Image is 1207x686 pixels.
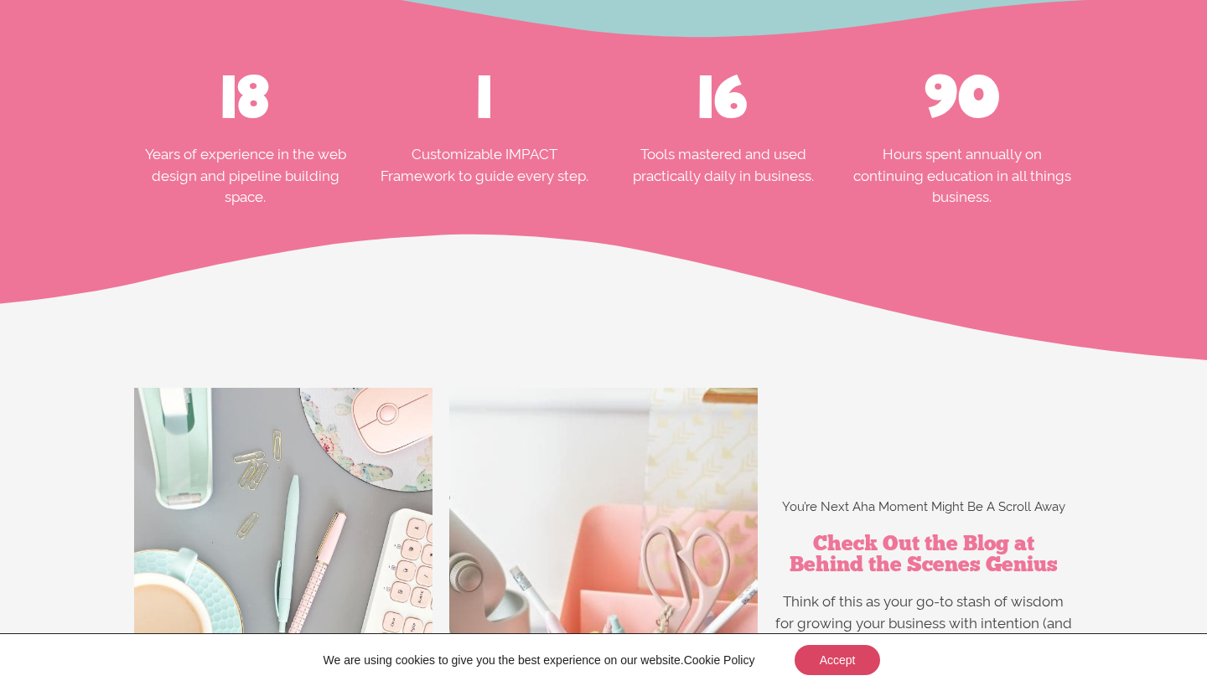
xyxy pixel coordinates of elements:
[851,69,1073,127] h2: 90
[324,652,755,668] p: We are using cookies to give you the best experience on our website.
[775,593,1072,674] span: Think of this as your go-to stash of wisdom for growing your business with intention (and zero bu...
[795,645,881,675] button: Accept
[381,146,588,184] span: Customizable IMPACT Framework to guide every step.
[633,146,814,184] span: Tools mastered and used practically daily in business.
[774,533,1073,575] h2: Check Out the Blog at Behind the Scenes Genius
[782,499,1065,514] span: You’re Next Aha Moment Might Be A Scroll Away
[853,146,1071,205] span: Hours spent annually on continuing education in all things business.
[134,69,356,127] h2: 18
[684,653,755,667] a: Cookie Policy
[145,146,346,205] span: Years of experience in the web design and pipeline building space.
[612,69,834,127] h2: 16
[373,69,595,127] h2: 1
